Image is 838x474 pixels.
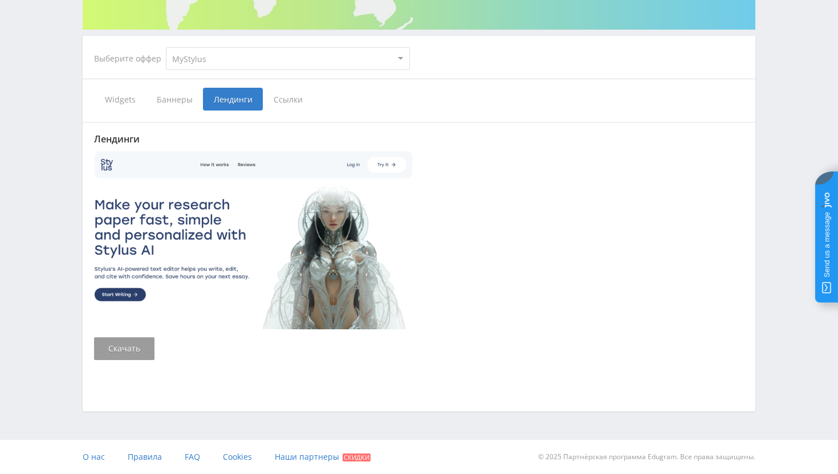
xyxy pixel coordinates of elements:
[275,440,371,474] a: Наши партнеры Скидки
[185,440,200,474] a: FAQ
[263,88,314,111] span: Ссылки
[223,440,252,474] a: Cookies
[94,337,154,360] a: Скачать
[94,88,146,111] span: Widgets
[128,451,162,462] span: Правила
[94,134,744,144] div: Лендинги
[94,54,166,63] div: Выберите оффер
[83,451,105,462] span: О нас
[83,440,105,474] a: О нас
[343,453,371,461] span: Скидки
[275,451,339,462] span: Наши партнеры
[203,88,263,111] span: Лендинги
[223,451,252,462] span: Cookies
[146,88,203,111] span: Баннеры
[94,150,413,329] img: stylus-land1.png
[425,440,755,474] div: © 2025 Партнёрская программа Edugram. Все права защищены.
[128,440,162,474] a: Правила
[185,451,200,462] span: FAQ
